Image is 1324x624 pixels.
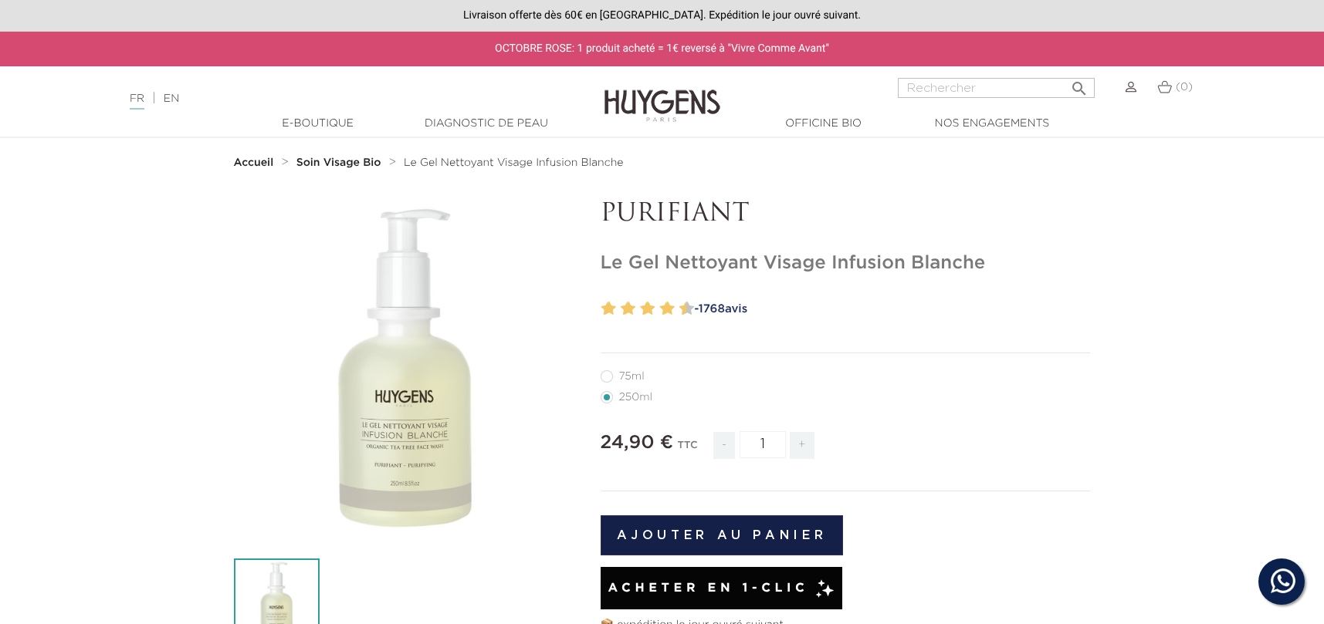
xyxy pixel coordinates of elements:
[676,298,682,320] label: 9
[404,157,623,169] a: Le Gel Nettoyant Visage Infusion Blanche
[404,157,623,168] span: Le Gel Nettoyant Visage Infusion Blanche
[601,433,674,452] span: 24,90 €
[644,298,655,320] label: 6
[601,391,671,403] label: 250ml
[898,78,1095,98] input: Rechercher
[1176,82,1193,93] span: (0)
[678,429,698,471] div: TTC
[604,65,720,124] img: Huygens
[601,252,1091,275] h1: Le Gel Nettoyant Visage Infusion Blanche
[699,303,725,315] span: 1768
[130,93,144,110] a: FR
[1065,73,1093,94] button: 
[296,157,385,169] a: Soin Visage Bio
[713,432,735,459] span: -
[234,157,277,169] a: Accueil
[241,116,395,132] a: E-Boutique
[601,515,844,555] button: Ajouter au panier
[604,298,616,320] label: 2
[656,298,662,320] label: 7
[915,116,1069,132] a: Nos engagements
[637,298,642,320] label: 5
[682,298,694,320] label: 10
[624,298,635,320] label: 4
[790,432,814,459] span: +
[122,89,540,108] div: |
[234,157,274,168] strong: Accueil
[296,157,381,168] strong: Soin Visage Bio
[747,116,901,132] a: Officine Bio
[601,370,663,383] label: 75ml
[689,298,1091,321] a: -1768avis
[598,298,604,320] label: 1
[601,200,1091,229] p: PURIFIANT
[164,93,179,104] a: EN
[740,431,786,458] input: Quantité
[663,298,675,320] label: 8
[618,298,623,320] label: 3
[1070,75,1089,93] i: 
[409,116,564,132] a: Diagnostic de peau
